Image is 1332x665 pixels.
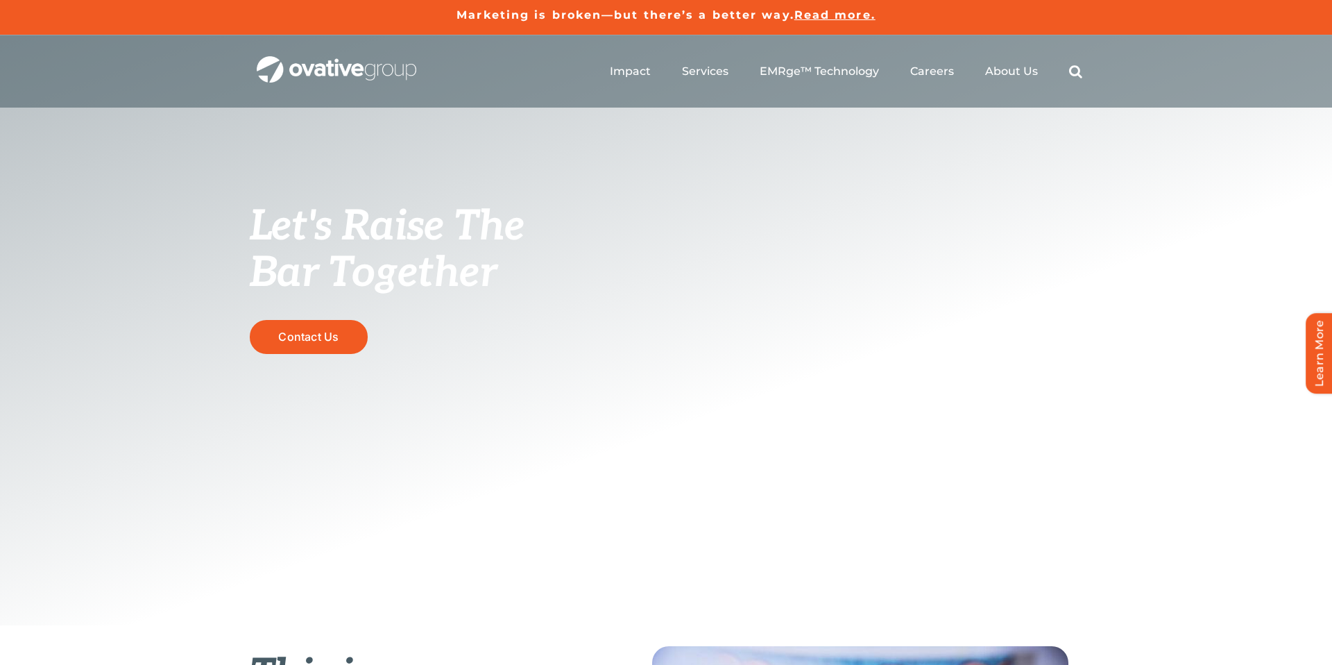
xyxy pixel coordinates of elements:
a: Marketing is broken—but there’s a better way. [456,8,794,22]
a: OG_Full_horizontal_WHT [257,55,416,68]
a: Search [1069,65,1082,78]
a: About Us [985,65,1038,78]
a: Impact [610,65,651,78]
a: Services [682,65,728,78]
span: Contact Us [278,330,339,344]
a: Contact Us [250,320,368,354]
nav: Menu [610,49,1082,94]
a: EMRge™ Technology [760,65,879,78]
a: Careers [910,65,954,78]
span: Let's Raise The [250,202,525,252]
span: Bar Together [250,249,497,298]
a: Read more. [794,8,876,22]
